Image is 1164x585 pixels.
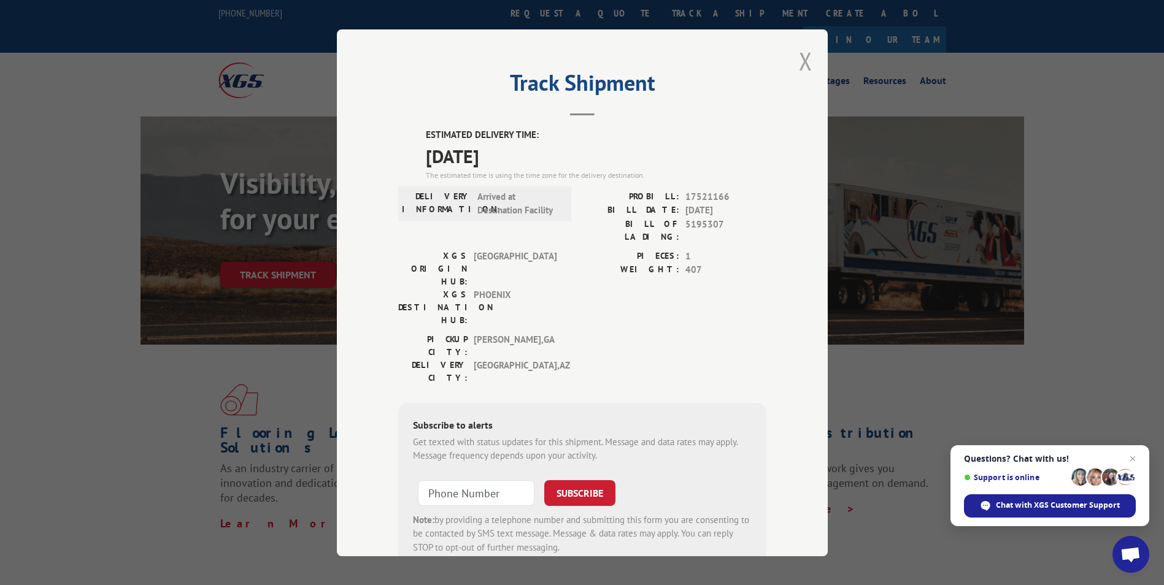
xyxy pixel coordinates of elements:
label: XGS DESTINATION HUB: [398,288,468,326]
span: Arrived at Destination Facility [477,189,560,217]
span: PHOENIX [474,288,557,326]
span: [DATE] [426,142,766,169]
h2: Track Shipment [398,74,766,97]
span: 1 [685,249,766,263]
span: [PERSON_NAME] , GA [474,332,557,358]
label: BILL OF LADING: [582,217,679,243]
span: Support is online [964,473,1067,482]
div: Chat with XGS Customer Support [964,494,1136,518]
button: Close modal [799,45,812,77]
input: Phone Number [418,480,534,505]
label: PICKUP CITY: [398,332,468,358]
div: Get texted with status updates for this shipment. Message and data rates may apply. Message frequ... [413,435,752,462]
span: [GEOGRAPHIC_DATA] [474,249,557,288]
label: XGS ORIGIN HUB: [398,249,468,288]
span: [DATE] [685,204,766,218]
label: ESTIMATED DELIVERY TIME: [426,128,766,142]
label: PIECES: [582,249,679,263]
label: PROBILL: [582,189,679,204]
button: SUBSCRIBE [544,480,615,505]
span: 5195307 [685,217,766,243]
span: Close chat [1125,451,1140,466]
label: BILL DATE: [582,204,679,218]
span: 407 [685,263,766,277]
div: Open chat [1112,536,1149,573]
div: Subscribe to alerts [413,417,752,435]
span: [GEOGRAPHIC_DATA] , AZ [474,358,557,384]
label: DELIVERY INFORMATION: [402,189,471,217]
label: WEIGHT: [582,263,679,277]
span: 17521166 [685,189,766,204]
span: Questions? Chat with us! [964,454,1136,464]
div: The estimated time is using the time zone for the delivery destination. [426,169,766,180]
span: Chat with XGS Customer Support [996,500,1120,511]
strong: Note: [413,513,434,525]
div: by providing a telephone number and submitting this form you are consenting to be contacted by SM... [413,513,752,554]
label: DELIVERY CITY: [398,358,468,384]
